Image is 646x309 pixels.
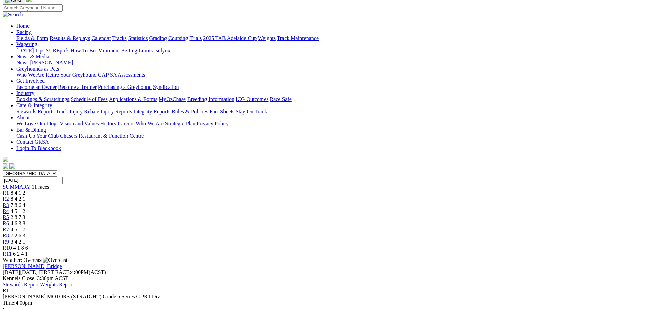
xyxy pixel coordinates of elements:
[258,35,276,41] a: Weights
[3,184,30,190] a: SUMMARY
[203,35,257,41] a: 2025 TAB Adelaide Cup
[3,157,8,162] img: logo-grsa-white.png
[71,96,107,102] a: Schedule of Fees
[3,300,643,306] div: 4:00pm
[3,288,9,293] span: R1
[100,109,132,114] a: Injury Reports
[3,208,9,214] a: R4
[277,35,319,41] a: Track Maintenance
[133,109,170,114] a: Integrity Reports
[11,190,25,196] span: 8 4 1 2
[11,233,25,238] span: 7 2 6 3
[3,275,643,282] div: Kennels Close: 3:30pm ACST
[3,251,12,257] a: R11
[60,133,144,139] a: Chasers Restaurant & Function Centre
[11,214,25,220] span: 2 8 7 3
[60,121,99,127] a: Vision and Values
[3,233,9,238] a: R8
[3,196,9,202] a: R2
[13,245,28,251] span: 4 1 8 6
[16,84,643,90] div: Get Involved
[112,35,127,41] a: Tracks
[98,47,153,53] a: Minimum Betting Limits
[236,109,267,114] a: Stay On Track
[118,121,134,127] a: Careers
[39,269,71,275] span: FIRST RACE:
[3,269,20,275] span: [DATE]
[3,177,63,184] input: Select date
[16,35,48,41] a: Fields & Form
[172,109,208,114] a: Rules & Policies
[56,109,99,114] a: Track Injury Rebate
[16,139,49,145] a: Contact GRSA
[30,60,73,65] a: [PERSON_NAME]
[11,208,25,214] span: 4 5 1 2
[3,202,9,208] a: R3
[16,54,50,59] a: News & Media
[16,145,61,151] a: Login To Blackbook
[71,47,97,53] a: How To Bet
[11,202,25,208] span: 7 8 6 4
[16,78,45,84] a: Get Involved
[153,84,179,90] a: Syndication
[11,227,25,232] span: 4 5 1 7
[136,121,164,127] a: Who We Are
[16,84,57,90] a: Become an Owner
[210,109,234,114] a: Fact Sheets
[16,29,32,35] a: Racing
[3,220,9,226] a: R6
[32,184,49,190] span: 11 races
[165,121,195,127] a: Strategic Plan
[16,115,30,120] a: About
[11,196,25,202] span: 8 4 2 1
[3,239,9,245] a: R9
[3,294,643,300] div: [PERSON_NAME] MOTORS (STRAIGHT) Grade 6 Series C PR1 Div
[16,96,69,102] a: Bookings & Scratchings
[16,102,52,108] a: Care & Integrity
[16,127,46,133] a: Bar & Dining
[16,109,54,114] a: Stewards Reports
[3,190,9,196] a: R1
[3,282,39,287] a: Stewards Report
[16,41,37,47] a: Wagering
[3,300,16,306] span: Time:
[16,90,34,96] a: Industry
[11,220,25,226] span: 4 6 3 8
[16,109,643,115] div: Care & Integrity
[149,35,167,41] a: Grading
[187,96,234,102] a: Breeding Information
[11,239,25,245] span: 3 4 2 1
[16,23,30,29] a: Home
[16,60,643,66] div: News & Media
[16,60,28,65] a: News
[46,47,69,53] a: SUREpick
[16,133,59,139] a: Cash Up Your Club
[189,35,202,41] a: Trials
[16,47,44,53] a: [DATE] Tips
[16,47,643,54] div: Wagering
[3,257,67,263] span: Weather: Overcast
[197,121,229,127] a: Privacy Policy
[3,263,62,269] a: [PERSON_NAME] Bridge
[46,72,97,78] a: Retire Your Greyhound
[9,163,15,169] img: twitter.svg
[58,84,97,90] a: Become a Trainer
[16,133,643,139] div: Bar & Dining
[3,227,9,232] a: R7
[3,269,38,275] span: [DATE]
[16,66,59,72] a: Greyhounds as Pets
[16,121,58,127] a: We Love Our Dogs
[50,35,90,41] a: Results & Replays
[3,163,8,169] img: facebook.svg
[16,72,643,78] div: Greyhounds as Pets
[16,35,643,41] div: Racing
[3,12,23,18] img: Search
